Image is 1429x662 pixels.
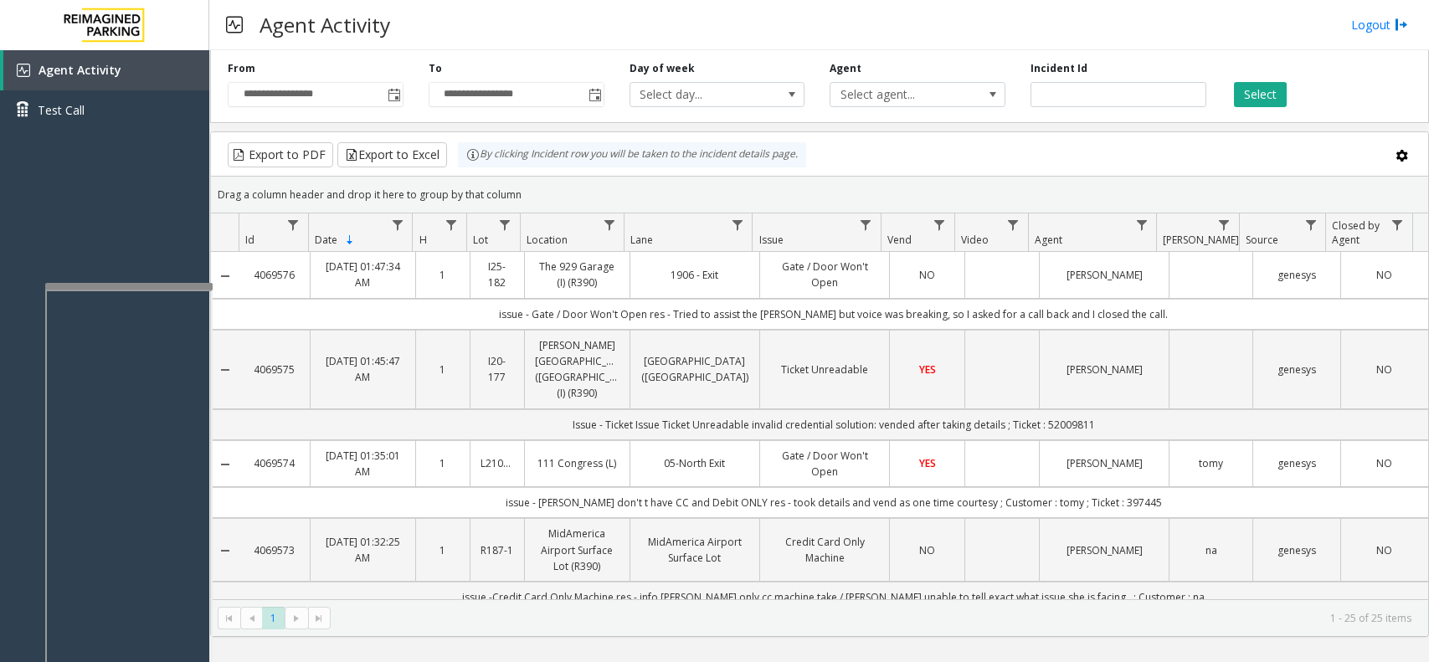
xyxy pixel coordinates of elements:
span: Closed by Agent [1332,218,1380,247]
a: 4069573 [249,542,300,558]
td: issue -Credit Card Only Machine res - info [PERSON_NAME] only cc machine take / [PERSON_NAME] una... [239,582,1428,613]
a: Agent Activity [3,50,209,90]
a: NO [900,267,954,283]
img: pageIcon [226,4,243,45]
span: Toggle popup [384,83,403,106]
a: Gate / Door Won't Open [770,259,879,290]
a: NO [1351,542,1418,558]
span: Toggle popup [585,83,604,106]
a: 1 [426,455,460,471]
a: na [1180,542,1242,558]
span: Select day... [630,83,769,106]
label: Day of week [630,61,695,76]
a: Location Filter Menu [598,213,620,236]
a: [DATE] 01:35:01 AM [321,448,405,480]
td: Issue - Ticket Issue Ticket Unreadable invalid credential solution: vended after taking details ;... [239,409,1428,440]
label: To [429,61,442,76]
a: 1 [426,362,460,377]
img: 'icon' [17,64,30,77]
a: [PERSON_NAME] [1050,455,1159,471]
span: Issue [759,233,784,247]
a: [DATE] 01:47:34 AM [321,259,405,290]
td: issue - [PERSON_NAME] don't t have CC and Debit ONLY res - took details and vend as one time cour... [239,487,1428,518]
span: Lane [630,233,653,247]
span: NO [1376,268,1392,282]
span: Page 1 [262,607,285,629]
a: NO [900,542,954,558]
a: Collapse Details [211,269,239,283]
a: Issue Filter Menu [855,213,877,236]
a: [DATE] 01:32:25 AM [321,534,405,566]
a: R187-1 [481,542,514,558]
div: Drag a column header and drop it here to group by that column [211,180,1428,209]
span: Source [1246,233,1278,247]
span: YES [919,456,936,470]
a: Collapse Details [211,544,239,557]
a: NO [1351,362,1418,377]
label: Agent [830,61,861,76]
label: Incident Id [1031,61,1087,76]
a: Collapse Details [211,458,239,471]
a: Collapse Details [211,363,239,377]
span: Sortable [343,233,357,247]
span: NO [919,268,935,282]
a: MidAmerica Airport Surface Lot (R390) [535,526,619,574]
a: genesys [1263,455,1330,471]
a: Parker Filter Menu [1213,213,1236,236]
span: Test Call [38,101,85,119]
td: issue - Gate / Door Won't Open res - Tried to assist the [PERSON_NAME] but voice was breaking, so... [239,299,1428,330]
a: YES [900,455,954,471]
div: Data table [211,213,1428,599]
a: Video Filter Menu [1002,213,1025,236]
a: L21066000 [481,455,514,471]
a: Agent Filter Menu [1130,213,1153,236]
div: By clicking Incident row you will be taken to the incident details page. [458,142,806,167]
a: Date Filter Menu [386,213,409,236]
a: genesys [1263,542,1330,558]
a: Id Filter Menu [282,213,305,236]
a: Vend Filter Menu [928,213,951,236]
a: 1 [426,267,460,283]
span: H [419,233,427,247]
a: 1906 - Exit [640,267,749,283]
a: [DATE] 01:45:47 AM [321,353,405,385]
a: [PERSON_NAME] [1050,267,1159,283]
a: YES [900,362,954,377]
span: Agent [1035,233,1062,247]
span: NO [919,543,935,557]
a: Ticket Unreadable [770,362,879,377]
a: Source Filter Menu [1299,213,1322,236]
a: NO [1351,267,1418,283]
span: Select agent... [830,83,969,106]
a: MidAmerica Airport Surface Lot [640,534,749,566]
span: Video [961,233,989,247]
span: Vend [887,233,912,247]
button: Export to Excel [337,142,447,167]
a: genesys [1263,267,1330,283]
button: Select [1234,82,1287,107]
a: tomy [1180,455,1242,471]
button: Export to PDF [228,142,333,167]
a: genesys [1263,362,1330,377]
span: Agent Activity [39,62,121,78]
a: [PERSON_NAME] [1050,542,1159,558]
span: YES [919,362,936,377]
a: 4069574 [249,455,300,471]
span: Location [527,233,568,247]
img: infoIcon.svg [466,148,480,162]
a: Lane Filter Menu [726,213,748,236]
a: I20-177 [481,353,514,385]
a: Lot Filter Menu [494,213,517,236]
h3: Agent Activity [251,4,398,45]
span: NO [1376,543,1392,557]
a: 4069576 [249,267,300,283]
a: Closed by Agent Filter Menu [1386,213,1409,236]
a: The 929 Garage (I) (R390) [535,259,619,290]
span: NO [1376,362,1392,377]
a: NO [1351,455,1418,471]
a: 4069575 [249,362,300,377]
kendo-pager-info: 1 - 25 of 25 items [341,611,1411,625]
label: From [228,61,255,76]
span: [PERSON_NAME] [1163,233,1239,247]
a: [PERSON_NAME][GEOGRAPHIC_DATA] ([GEOGRAPHIC_DATA]) (I) (R390) [535,337,619,402]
